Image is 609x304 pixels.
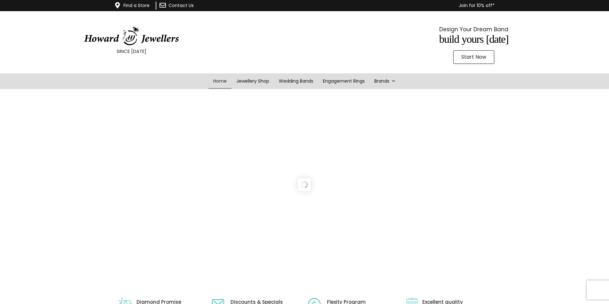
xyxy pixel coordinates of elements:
[274,73,318,89] a: Wedding Bands
[370,73,401,89] a: Brands
[461,55,486,60] span: Start Now
[123,2,150,9] a: Find a Store
[231,73,274,89] a: Jewellery Shop
[168,2,194,9] a: Contact Us
[318,73,370,89] a: Engagement Rings
[16,47,247,56] p: SINCE [DATE]
[439,33,509,45] span: Build Yours [DATE]
[231,2,495,10] p: Join for 10% off*
[83,26,179,46] img: HowardJewellersLogo-04
[358,25,589,34] p: Design Your Dream Band
[208,73,231,89] a: Home
[453,50,494,64] a: Start Now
